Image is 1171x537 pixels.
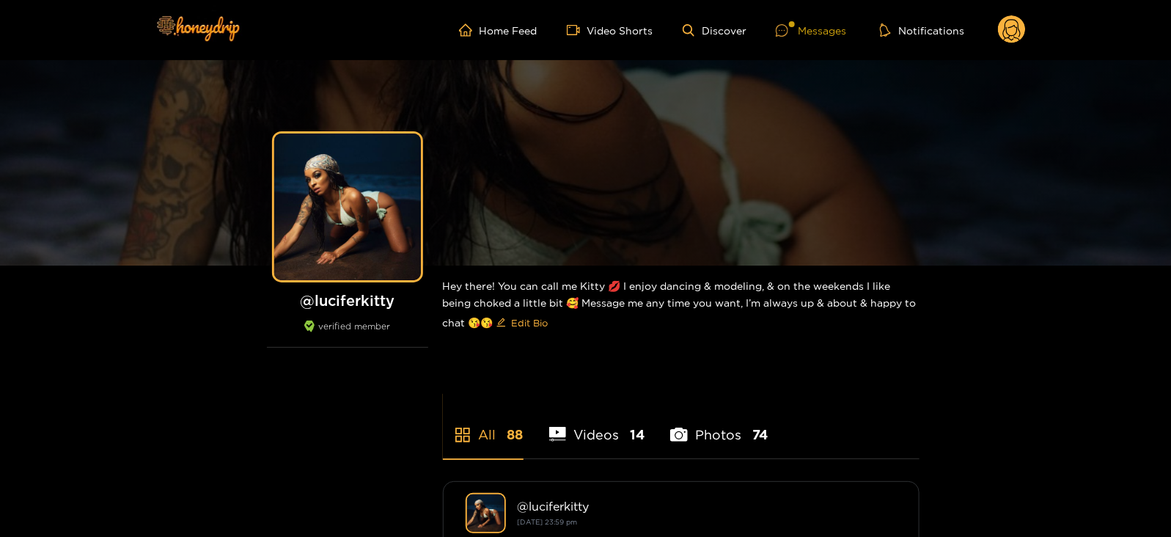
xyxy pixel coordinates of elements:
a: Video Shorts [567,23,653,37]
div: Messages [776,22,846,39]
a: Home Feed [459,23,537,37]
span: edit [496,318,506,329]
small: [DATE] 23:59 pm [518,518,578,526]
li: All [443,392,524,459]
div: verified member [267,321,428,348]
button: editEdit Bio [493,311,551,335]
span: Edit Bio [512,315,548,330]
span: appstore [454,426,471,444]
span: video-camera [567,23,587,37]
li: Videos [549,392,645,459]
div: @ luciferkitty [518,500,897,513]
span: 14 [630,425,645,444]
h1: @ luciferkitty [267,291,428,310]
span: home [459,23,480,37]
img: luciferkitty [466,493,506,533]
button: Notifications [876,23,969,37]
div: Hey there! You can call me Kitty 💋 I enjoy dancing & modeling, & on the weekends I like being cho... [443,266,919,346]
a: Discover [683,24,746,37]
span: 88 [507,425,524,444]
span: 74 [752,425,768,444]
li: Photos [670,392,768,459]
